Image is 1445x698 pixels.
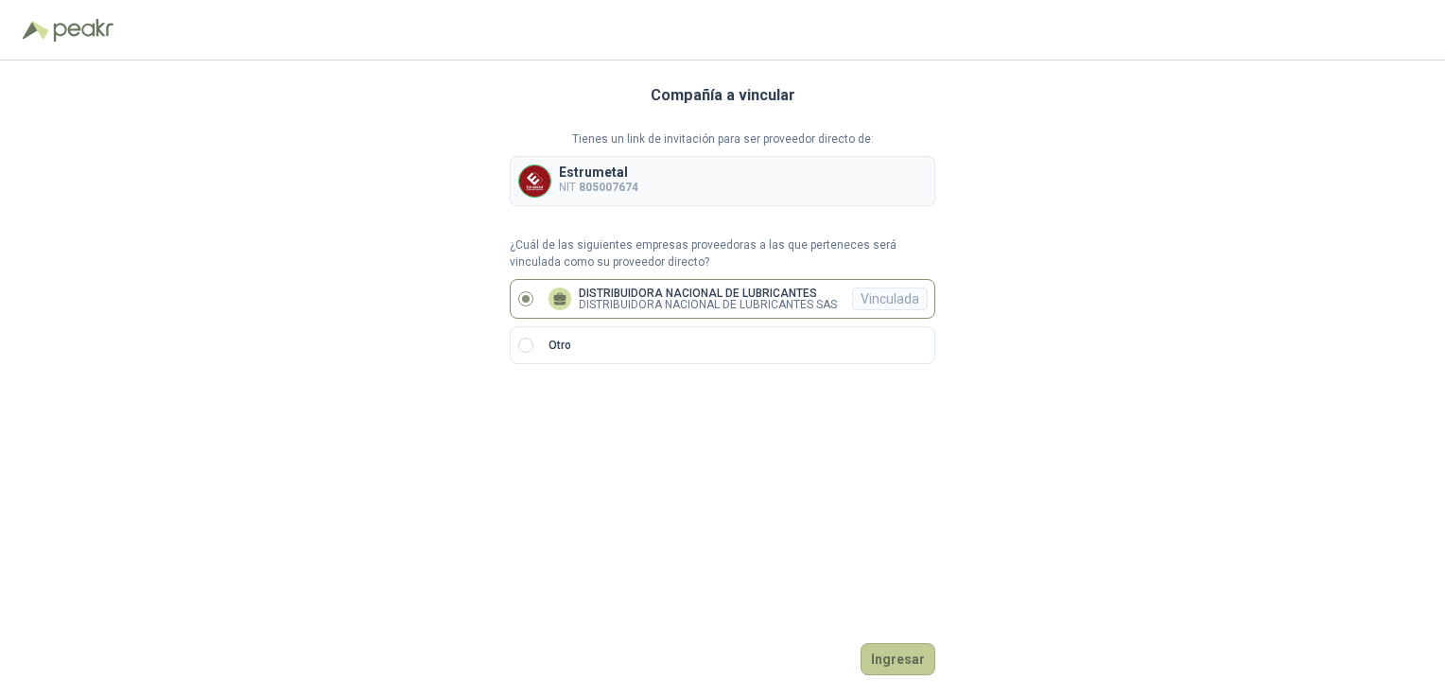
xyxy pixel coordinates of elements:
img: Logo [23,21,49,40]
p: DISTRIBUIDORA NACIONAL DE LUBRICANTES [579,288,837,299]
div: Vinculada [852,288,928,310]
p: DISTRIBUIDORA NACIONAL DE LUBRICANTES SAS [579,299,837,310]
h3: Compañía a vincular [651,83,795,108]
p: NIT [559,179,638,197]
img: Peakr [53,19,113,42]
p: Tienes un link de invitación para ser proveedor directo de: [510,131,935,148]
p: Otro [548,337,571,355]
button: Ingresar [861,643,935,675]
p: ¿Cuál de las siguientes empresas proveedoras a las que perteneces será vinculada como su proveedo... [510,236,935,272]
img: Company Logo [519,166,550,197]
b: 805007674 [579,181,638,194]
p: Estrumetal [559,166,638,179]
